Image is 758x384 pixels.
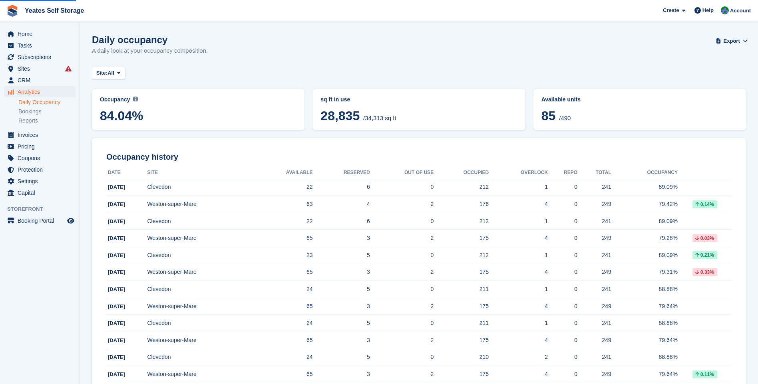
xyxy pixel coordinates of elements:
[313,179,370,196] td: 6
[434,285,489,293] div: 211
[108,303,125,309] span: [DATE]
[548,285,577,293] div: 0
[147,332,255,349] td: Weston-super-Mare
[147,281,255,298] td: Clevedon
[577,264,611,281] td: 249
[548,251,577,259] div: 0
[147,230,255,247] td: Weston-super-Mare
[692,370,717,378] div: 0.11%
[434,251,489,259] div: 212
[4,141,76,152] a: menu
[541,96,581,103] span: Available units
[108,337,125,343] span: [DATE]
[559,115,571,121] span: /490
[313,315,370,332] td: 5
[18,51,66,63] span: Subscriptions
[4,28,76,40] a: menu
[22,4,88,17] a: Yeates Self Storage
[434,234,489,242] div: 175
[7,205,80,213] span: Storefront
[18,28,66,40] span: Home
[108,218,125,224] span: [DATE]
[434,217,489,226] div: 212
[717,34,746,48] button: Export
[611,230,678,247] td: 79.28%
[434,183,489,191] div: 212
[18,99,76,106] a: Daily Occupancy
[313,332,370,349] td: 3
[611,196,678,213] td: 79.42%
[255,349,313,366] td: 24
[18,40,66,51] span: Tasks
[577,315,611,332] td: 241
[541,95,738,104] abbr: Current percentage of units occupied or overlocked
[4,86,76,97] a: menu
[370,196,434,213] td: 2
[18,187,66,198] span: Capital
[108,354,125,360] span: [DATE]
[577,196,611,213] td: 249
[313,264,370,281] td: 3
[611,298,678,315] td: 79.64%
[434,319,489,327] div: 211
[100,109,296,123] span: 84.04%
[18,108,76,115] a: Bookings
[370,247,434,264] td: 0
[147,213,255,230] td: Clevedon
[313,349,370,366] td: 5
[18,75,66,86] span: CRM
[692,268,717,276] div: 0.33%
[611,315,678,332] td: 88.88%
[370,166,434,179] th: Out of Use
[541,109,556,123] span: 85
[370,349,434,366] td: 0
[548,234,577,242] div: 0
[577,247,611,264] td: 241
[92,46,208,55] p: A daily look at your occupancy composition.
[489,336,548,344] div: 4
[577,349,611,366] td: 241
[147,196,255,213] td: Weston-super-Mare
[147,315,255,332] td: Clevedon
[255,264,313,281] td: 65
[489,302,548,311] div: 4
[611,281,678,298] td: 88.88%
[4,40,76,51] a: menu
[489,166,548,179] th: Overlock
[721,6,729,14] img: Joe
[147,179,255,196] td: Clevedon
[255,281,313,298] td: 24
[320,109,360,123] span: 28,835
[106,152,732,162] h2: Occupancy history
[434,336,489,344] div: 175
[320,96,350,103] span: sq ft in use
[611,332,678,349] td: 79.64%
[4,187,76,198] a: menu
[313,366,370,383] td: 3
[255,366,313,383] td: 65
[548,319,577,327] div: 0
[18,215,66,226] span: Booking Portal
[548,183,577,191] div: 0
[18,141,66,152] span: Pricing
[702,6,714,14] span: Help
[4,215,76,226] a: menu
[489,268,548,276] div: 4
[313,166,370,179] th: Reserved
[489,251,548,259] div: 1
[255,230,313,247] td: 65
[611,264,678,281] td: 79.31%
[18,176,66,187] span: Settings
[255,196,313,213] td: 63
[548,302,577,311] div: 0
[611,366,678,383] td: 79.64%
[66,216,76,226] a: Preview store
[434,200,489,208] div: 176
[147,247,255,264] td: Clevedon
[6,5,18,17] img: stora-icon-8386f47178a22dfd0bd8f6a31ec36ba5ce8667c1dd55bd0f319d3a0aa187defe.svg
[577,213,611,230] td: 241
[18,152,66,164] span: Coupons
[100,96,130,103] span: Occupancy
[255,332,313,349] td: 65
[434,166,489,179] th: Occupied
